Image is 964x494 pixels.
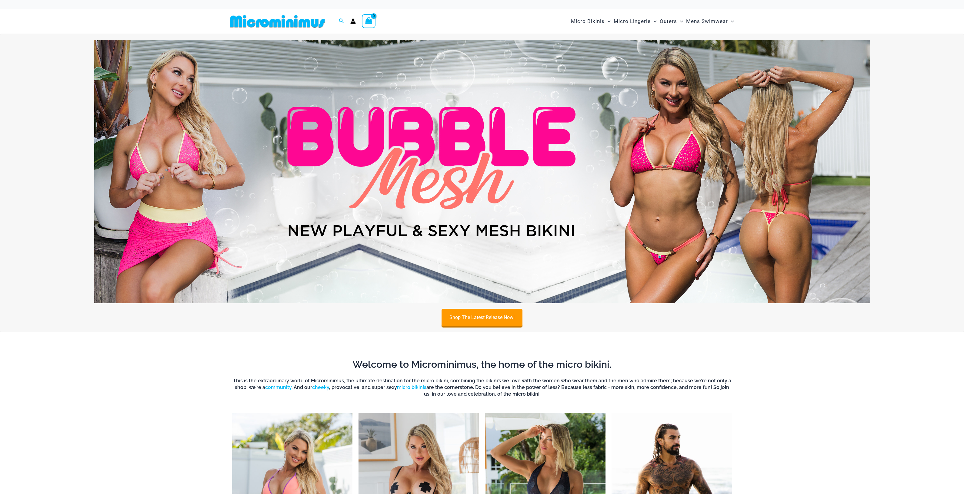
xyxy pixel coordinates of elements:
a: community [265,384,292,390]
a: Mens SwimwearMenu ToggleMenu Toggle [685,12,736,31]
span: Micro Lingerie [614,14,651,29]
span: Menu Toggle [728,14,734,29]
a: Account icon link [350,18,356,24]
span: Menu Toggle [677,14,683,29]
a: Shop The Latest Release Now! [442,309,522,326]
a: Micro LingerieMenu ToggleMenu Toggle [612,12,658,31]
nav: Site Navigation [569,11,737,31]
span: Outers [660,14,677,29]
span: Micro Bikinis [571,14,605,29]
a: micro bikinis [397,384,426,390]
img: Bubble Mesh Highlight Pink [94,40,870,303]
a: OutersMenu ToggleMenu Toggle [658,12,685,31]
span: Menu Toggle [605,14,611,29]
img: MM SHOP LOGO FLAT [228,15,327,28]
h6: This is the extraordinary world of Microminimus, the ultimate destination for the micro bikini, c... [232,377,732,398]
span: Mens Swimwear [686,14,728,29]
a: Micro BikinisMenu ToggleMenu Toggle [569,12,612,31]
a: View Shopping Cart, empty [362,14,376,28]
span: Menu Toggle [651,14,657,29]
h2: Welcome to Microminimus, the home of the micro bikini. [232,358,732,371]
a: cheeky [312,384,329,390]
a: Search icon link [339,18,344,25]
